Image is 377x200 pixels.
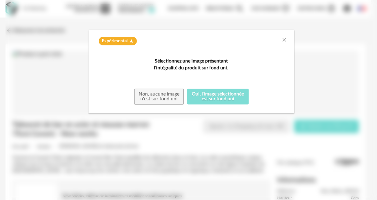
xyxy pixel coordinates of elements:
[89,30,294,113] div: dialog
[101,58,282,71] div: Sélectionnez une image présentant l’intégralité du produit sur fond uni.
[134,89,184,104] button: Non, aucune imagen'est sur fond uni
[187,89,249,104] button: Oui, l'image sélectionnéeest sur fond uni
[129,38,133,44] span: Flask icon
[102,38,128,44] span: Expérimental
[282,37,287,44] button: Close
